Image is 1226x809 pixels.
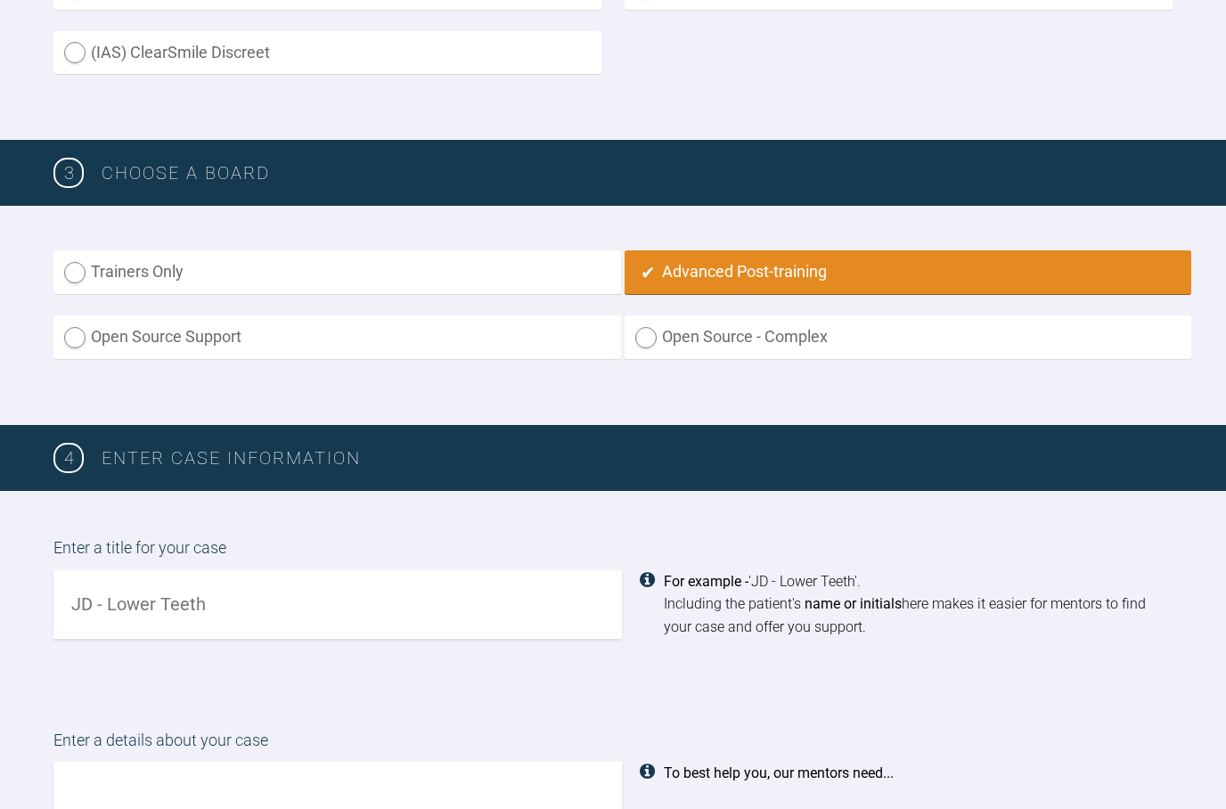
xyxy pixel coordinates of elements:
strong: name or initials [805,595,902,612]
h3: Choose a board [102,159,1173,187]
label: Open Source Support [53,315,621,359]
label: Open Source - Complex [625,315,1192,359]
strong: For example - [664,573,748,590]
span: 3 [53,158,84,188]
h3: Enter case information [102,444,1173,472]
label: Trainers Only [53,250,621,294]
input: JD - Lower Teeth [53,570,622,639]
label: Enter a details about your case [53,728,1173,763]
label: (IAS) ClearSmile Discreet [53,31,601,75]
label: Advanced Post-training [625,250,1192,294]
strong: To best help you, our mentors need... [664,764,894,781]
div: 'JD - Lower Teeth'. Including the patient's here makes it easier for mentors to find your case an... [664,570,1173,639]
label: Enter a title for your case [53,535,1173,570]
span: 4 [53,443,84,473]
